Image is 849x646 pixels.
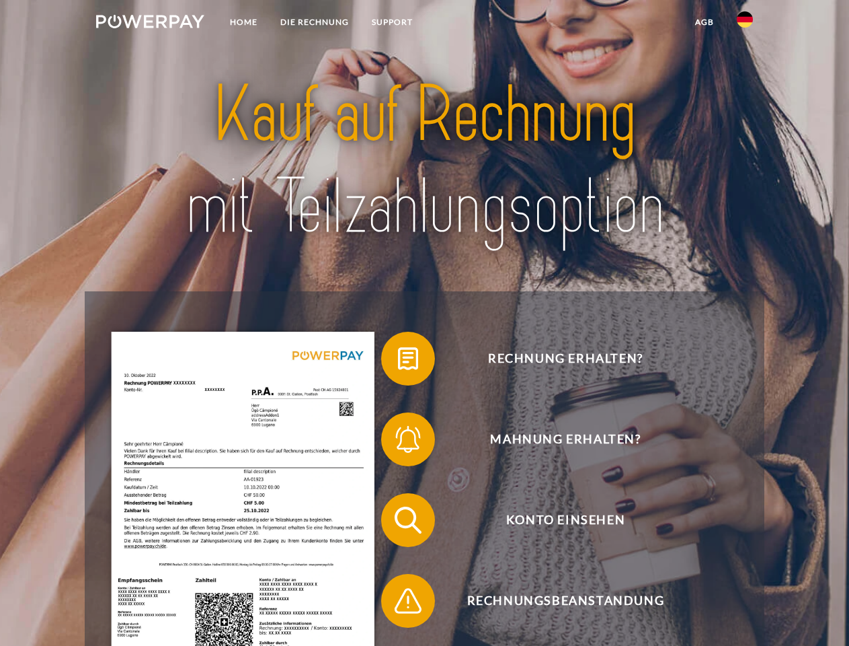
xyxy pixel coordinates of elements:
span: Rechnung erhalten? [401,332,730,386]
span: Konto einsehen [401,493,730,547]
span: Mahnung erhalten? [401,412,730,466]
a: agb [684,10,725,34]
img: qb_warning.svg [391,584,425,618]
img: qb_search.svg [391,503,425,537]
button: Mahnung erhalten? [381,412,731,466]
img: qb_bill.svg [391,342,425,375]
button: Konto einsehen [381,493,731,547]
a: DIE RECHNUNG [269,10,360,34]
a: SUPPORT [360,10,424,34]
a: Home [218,10,269,34]
img: de [737,11,753,28]
span: Rechnungsbeanstandung [401,574,730,628]
img: title-powerpay_de.svg [128,65,721,258]
img: qb_bell.svg [391,423,425,456]
img: logo-powerpay-white.svg [96,15,204,28]
button: Rechnung erhalten? [381,332,731,386]
button: Rechnungsbeanstandung [381,574,731,628]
